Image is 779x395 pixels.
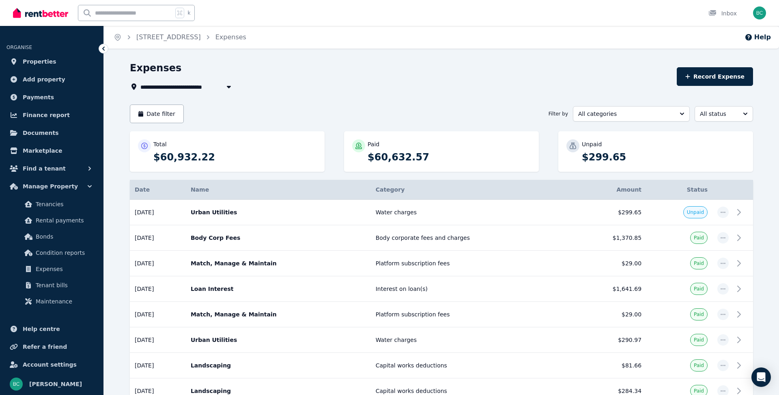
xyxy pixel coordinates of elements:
span: Paid [694,337,704,343]
td: $1,641.69 [572,276,646,302]
p: $60,632.57 [368,151,531,164]
a: Bonds [10,228,94,245]
span: Documents [23,128,59,138]
p: Loan Interest [191,285,366,293]
span: [PERSON_NAME] [29,379,82,389]
span: Paid [694,362,704,369]
p: Unpaid [582,140,602,148]
span: Help centre [23,324,60,334]
td: [DATE] [130,225,186,251]
a: Expenses [215,33,246,41]
a: Maintenance [10,293,94,310]
a: Expenses [10,261,94,277]
span: Paid [694,235,704,241]
span: Refer a friend [23,342,67,352]
img: Bennet Chettiar [10,378,23,391]
span: Maintenance [36,297,90,306]
img: Bennet Chettiar [753,6,766,19]
td: [DATE] [130,327,186,353]
span: Paid [694,286,704,292]
a: Payments [6,89,97,105]
td: Platform subscription fees [371,302,572,327]
button: Help [745,32,771,42]
span: Bonds [36,232,90,241]
a: Finance report [6,107,97,123]
th: Status [646,180,712,200]
span: ORGANISE [6,45,32,50]
a: Rental payments [10,212,94,228]
span: Add property [23,75,65,84]
td: [DATE] [130,200,186,225]
span: Tenancies [36,199,90,209]
a: Properties [6,53,97,70]
span: Properties [23,57,56,66]
td: Water charges [371,327,572,353]
span: Expenses [36,264,90,274]
td: [DATE] [130,302,186,327]
a: Help centre [6,321,97,337]
p: Landscaping [191,361,366,369]
td: Body corporate fees and charges [371,225,572,251]
button: All categories [573,106,690,122]
span: Find a tenant [23,164,66,173]
button: Manage Property [6,178,97,194]
a: [STREET_ADDRESS] [136,33,201,41]
div: Inbox [708,9,737,17]
span: Tenant bills [36,280,90,290]
td: $299.65 [572,200,646,225]
span: Marketplace [23,146,62,156]
p: Body Corp Fees [191,234,366,242]
a: Tenant bills [10,277,94,293]
button: All status [695,106,753,122]
p: $299.65 [582,151,745,164]
nav: Breadcrumb [104,26,256,49]
span: Manage Property [23,181,78,191]
td: $81.66 [572,353,646,378]
th: Name [186,180,371,200]
p: Match, Manage & Maintain [191,259,366,267]
p: Total [153,140,167,148]
span: Finance report [23,110,70,120]
span: Condition reports [36,248,90,258]
p: Paid [368,140,379,148]
a: Documents [6,125,97,141]
td: $29.00 [572,251,646,276]
p: Urban Utilities [191,208,366,216]
a: Add property [6,71,97,88]
p: $60,932.22 [153,151,316,164]
td: [DATE] [130,251,186,276]
td: Platform subscription fees [371,251,572,276]
span: All status [700,110,736,118]
span: Filter by [549,111,568,117]
p: Match, Manage & Maintain [191,310,366,318]
h1: Expenses [130,62,181,75]
a: Condition reports [10,245,94,261]
th: Category [371,180,572,200]
span: Account settings [23,360,77,369]
button: Find a tenant [6,160,97,177]
span: Paid [694,388,704,394]
span: All categories [578,110,673,118]
button: Date filter [130,105,184,123]
button: Record Expense [677,67,753,86]
a: Refer a friend [6,339,97,355]
th: Amount [572,180,646,200]
td: $1,370.85 [572,225,646,251]
a: Tenancies [10,196,94,212]
span: Paid [694,260,704,267]
a: Marketplace [6,143,97,159]
img: RentBetter [13,7,68,19]
p: Landscaping [191,387,366,395]
span: Paid [694,311,704,318]
span: k [187,10,190,16]
span: Rental payments [36,216,90,225]
td: [DATE] [130,353,186,378]
td: [DATE] [130,276,186,302]
span: Unpaid [687,209,704,216]
td: $29.00 [572,302,646,327]
a: Account settings [6,357,97,373]
span: Payments [23,92,54,102]
td: Interest on loan(s) [371,276,572,302]
p: Urban Utilities [191,336,366,344]
td: Capital works deductions [371,353,572,378]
